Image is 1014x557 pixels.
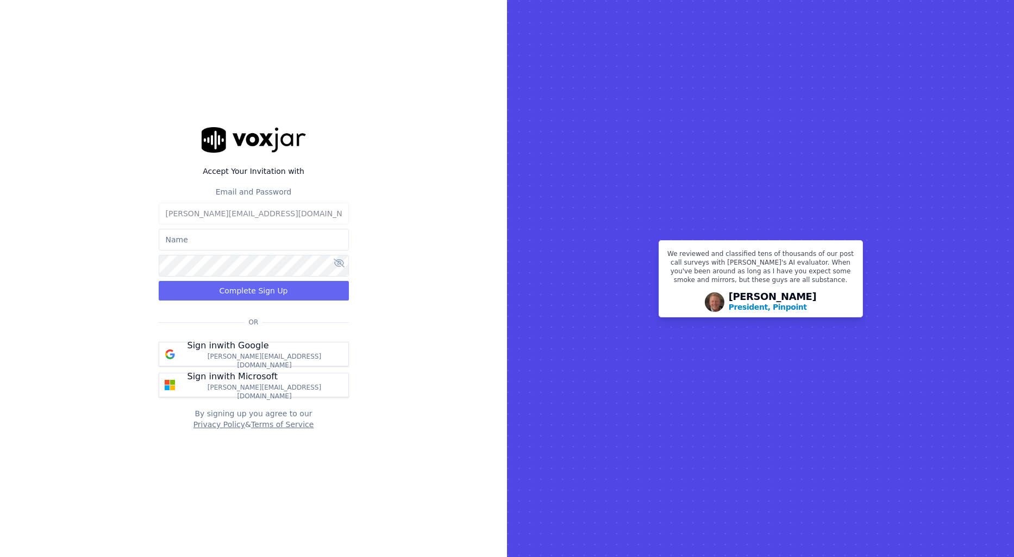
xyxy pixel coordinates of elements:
[216,187,291,196] label: Email and Password
[159,373,349,397] button: Sign inwith Microsoft [PERSON_NAME][EMAIL_ADDRESS][DOMAIN_NAME]
[193,419,245,430] button: Privacy Policy
[251,419,314,430] button: Terms of Service
[245,318,263,327] span: Or
[159,342,349,366] button: Sign inwith Google [PERSON_NAME][EMAIL_ADDRESS][DOMAIN_NAME]
[187,370,278,383] p: Sign in with Microsoft
[159,281,349,301] button: Complete Sign Up
[705,292,724,312] img: Avatar
[159,203,349,224] input: Email
[187,383,342,400] p: [PERSON_NAME][EMAIL_ADDRESS][DOMAIN_NAME]
[729,292,817,312] div: [PERSON_NAME]
[187,339,269,352] p: Sign in with Google
[187,352,342,370] p: [PERSON_NAME][EMAIL_ADDRESS][DOMAIN_NAME]
[159,374,181,396] img: microsoft Sign in button
[159,166,349,177] label: Accept Your Invitation with
[202,127,306,153] img: logo
[666,249,856,289] p: We reviewed and classified tens of thousands of our post call surveys with [PERSON_NAME]'s AI eva...
[159,229,349,251] input: Name
[159,343,181,365] img: google Sign in button
[729,302,807,312] p: President, Pinpoint
[159,408,349,430] div: By signing up you agree to our &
